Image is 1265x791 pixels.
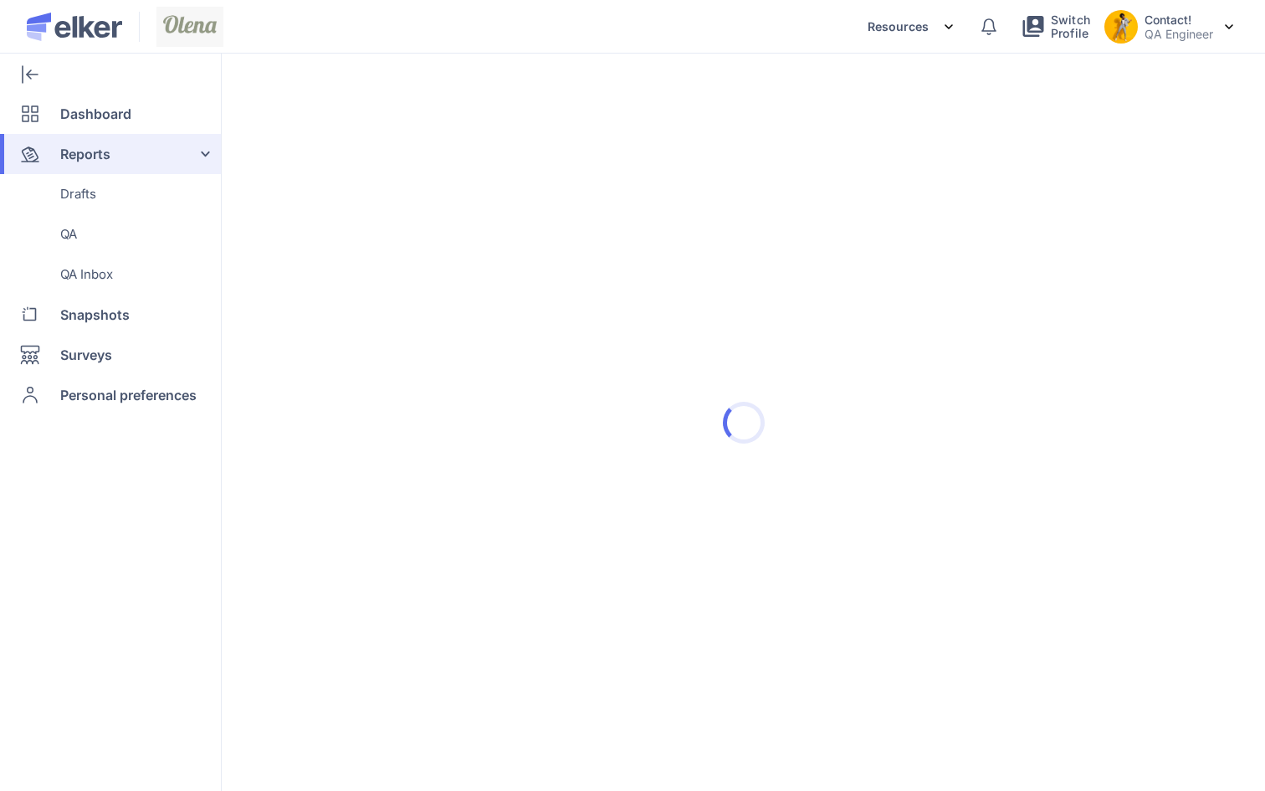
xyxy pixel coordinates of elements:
[60,134,110,174] span: Reports
[942,20,955,33] img: svg%3e
[27,13,122,41] img: Elker
[1145,13,1213,27] h5: Contact!
[868,10,955,44] div: Resources
[156,7,223,47] img: Screenshot_2024-07-24_at_11%282%29.53.03.png
[60,375,197,415] span: Personal preferences
[60,94,131,134] span: Dashboard
[60,174,96,214] span: Drafts
[60,335,112,375] span: Surveys
[1104,10,1138,44] img: avatar
[1145,27,1213,41] p: QA Engineer
[60,295,130,335] span: Snapshots
[1051,13,1091,40] span: Switch Profile
[60,254,113,295] span: QA Inbox
[1225,24,1233,29] img: svg%3e
[60,214,77,254] span: QA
